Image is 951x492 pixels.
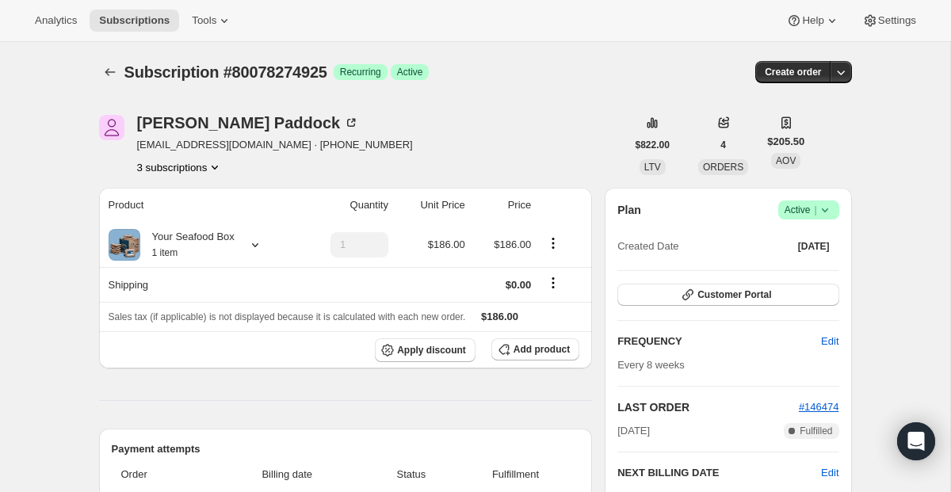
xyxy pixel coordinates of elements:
[213,467,362,482] span: Billing date
[124,63,327,81] span: Subscription #80078274925
[644,162,661,173] span: LTV
[112,441,580,457] h2: Payment attempts
[99,188,298,223] th: Product
[137,137,413,153] span: [EMAIL_ADDRESS][DOMAIN_NAME] · [PHONE_NUMBER]
[821,465,838,481] button: Edit
[697,288,771,301] span: Customer Portal
[617,202,641,218] h2: Plan
[99,115,124,140] span: Patti Paddock
[109,311,466,322] span: Sales tax (if applicable) is not displayed because it is calculated with each new order.
[514,343,570,356] span: Add product
[99,267,298,302] th: Shipping
[109,229,140,261] img: product img
[540,235,566,252] button: Product actions
[397,66,423,78] span: Active
[626,134,679,156] button: $822.00
[25,10,86,32] button: Analytics
[767,134,804,150] span: $205.50
[776,155,796,166] span: AOV
[99,61,121,83] button: Subscriptions
[789,235,839,257] button: [DATE]
[814,204,816,216] span: |
[397,344,466,357] span: Apply discount
[90,10,179,32] button: Subscriptions
[371,467,452,482] span: Status
[540,274,566,292] button: Shipping actions
[393,188,470,223] th: Unit Price
[802,14,823,27] span: Help
[140,229,235,261] div: Your Seafood Box
[428,238,465,250] span: $186.00
[152,247,178,258] small: 1 item
[720,139,726,151] span: 4
[35,14,77,27] span: Analytics
[491,338,579,360] button: Add product
[636,139,670,151] span: $822.00
[853,10,926,32] button: Settings
[821,334,838,349] span: Edit
[375,338,475,362] button: Apply discount
[812,329,848,354] button: Edit
[494,238,531,250] span: $186.00
[785,202,833,218] span: Active
[798,240,830,253] span: [DATE]
[470,188,537,223] th: Price
[711,134,735,156] button: 4
[617,399,799,415] h2: LAST ORDER
[878,14,916,27] span: Settings
[617,334,821,349] h2: FREQUENCY
[617,465,821,481] h2: NEXT BILLING DATE
[897,422,935,460] div: Open Intercom Messenger
[765,66,821,78] span: Create order
[777,10,849,32] button: Help
[192,14,216,27] span: Tools
[112,457,208,492] th: Order
[799,401,839,413] a: #146474
[617,359,685,371] span: Every 8 weeks
[617,238,678,254] span: Created Date
[340,66,381,78] span: Recurring
[703,162,743,173] span: ORDERS
[799,399,839,415] button: #146474
[800,425,832,437] span: Fulfilled
[99,14,170,27] span: Subscriptions
[506,279,532,291] span: $0.00
[617,423,650,439] span: [DATE]
[137,159,223,175] button: Product actions
[137,115,360,131] div: [PERSON_NAME] Paddock
[617,284,838,306] button: Customer Portal
[461,467,570,482] span: Fulfillment
[182,10,242,32] button: Tools
[755,61,831,83] button: Create order
[481,311,518,322] span: $186.00
[298,188,393,223] th: Quantity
